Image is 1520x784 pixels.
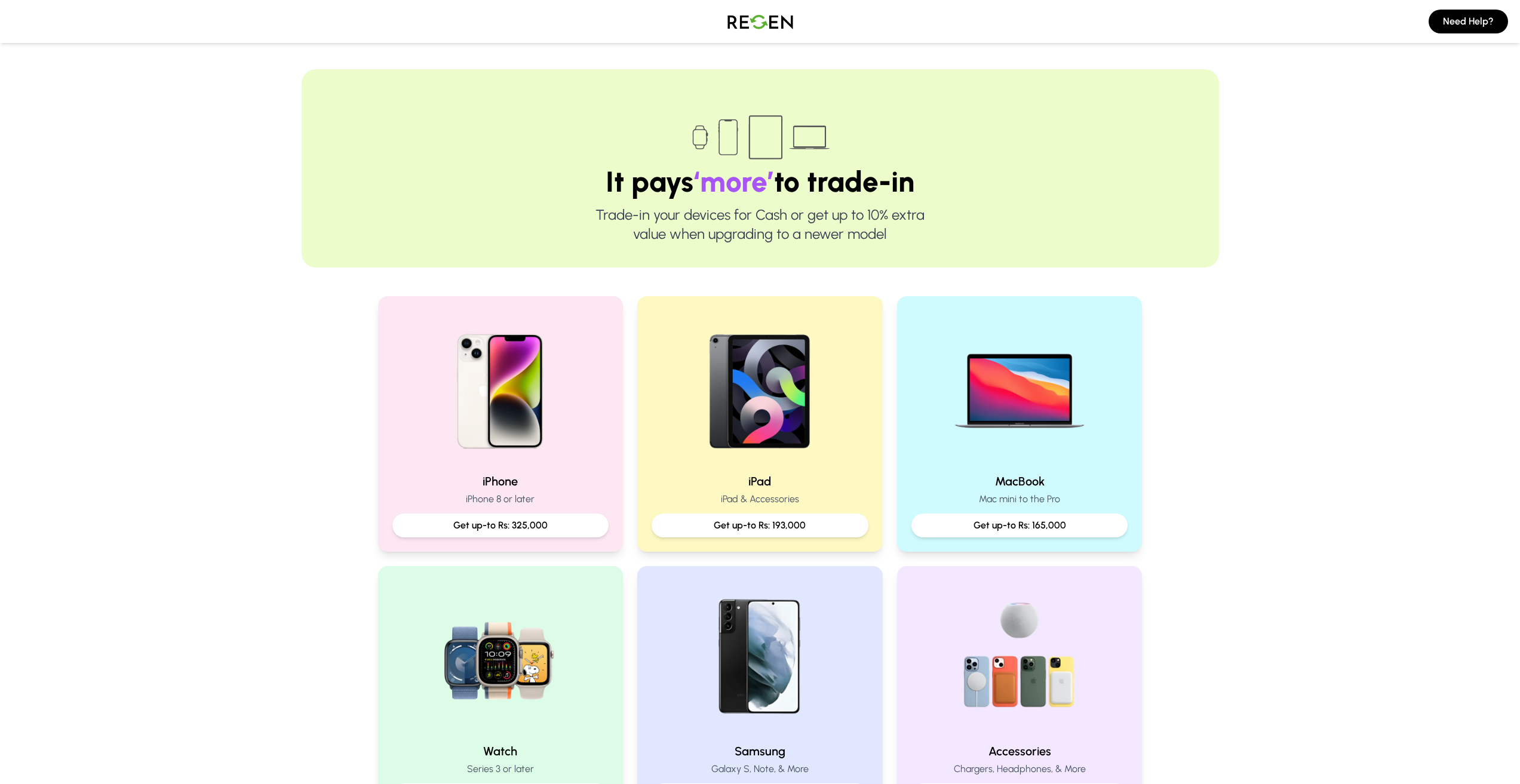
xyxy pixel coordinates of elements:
p: Galaxy S, Note, & More [652,762,868,776]
h2: MacBook [911,473,1128,490]
h2: Watch [392,743,609,760]
h1: It pays to trade-in [340,167,1181,196]
img: Watch [424,580,577,733]
h2: Samsung [652,743,868,760]
button: Need Help? [1429,10,1508,33]
img: Samsung [683,580,836,733]
img: Accessories [943,580,1096,733]
h2: Accessories [911,743,1128,760]
p: Get up-to Rs: 165,000 [921,518,1119,533]
p: Chargers, Headphones, & More [911,762,1128,776]
p: iPhone 8 or later [392,492,609,506]
img: Logo [718,5,802,38]
p: Series 3 or later [392,762,609,776]
img: MacBook [943,310,1096,463]
img: iPhone [424,310,577,463]
p: Get up-to Rs: 193,000 [661,518,859,533]
span: ‘more’ [693,164,774,199]
p: Get up-to Rs: 325,000 [402,518,600,533]
img: iPad [683,310,836,463]
img: Trade-in devices [686,107,835,167]
h2: iPad [652,473,868,490]
h2: iPhone [392,473,609,490]
p: iPad & Accessories [652,492,868,506]
p: Trade-in your devices for Cash or get up to 10% extra value when upgrading to a newer model [340,205,1181,244]
p: Mac mini to the Pro [911,492,1128,506]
